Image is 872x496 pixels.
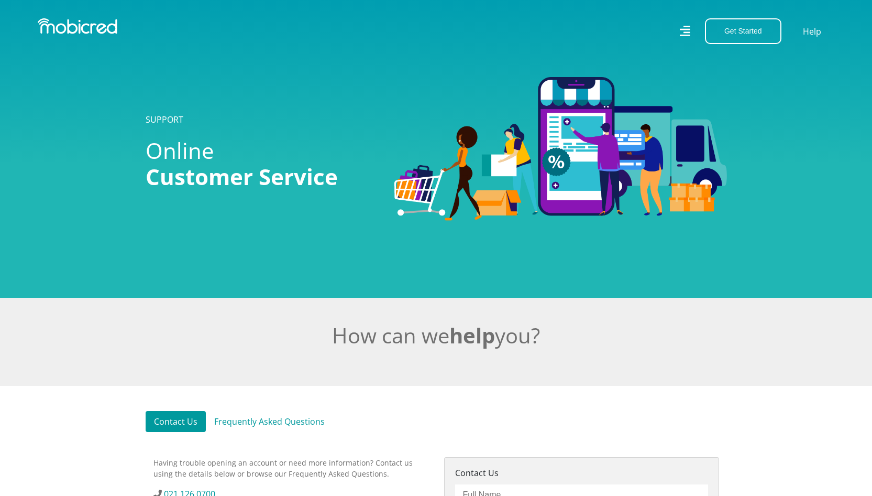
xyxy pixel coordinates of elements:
a: SUPPORT [146,114,183,125]
button: Get Started [705,18,781,44]
h5: Contact Us [455,468,708,478]
span: Customer Service [146,161,338,191]
a: Contact Us [146,411,206,432]
h1: Online [146,137,379,190]
p: Having trouble opening an account or need more information? Contact us using the details below or... [153,457,428,479]
a: Frequently Asked Questions [206,411,333,432]
img: Mobicred [38,18,117,34]
a: Help [802,25,822,38]
img: Categories [394,77,727,221]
